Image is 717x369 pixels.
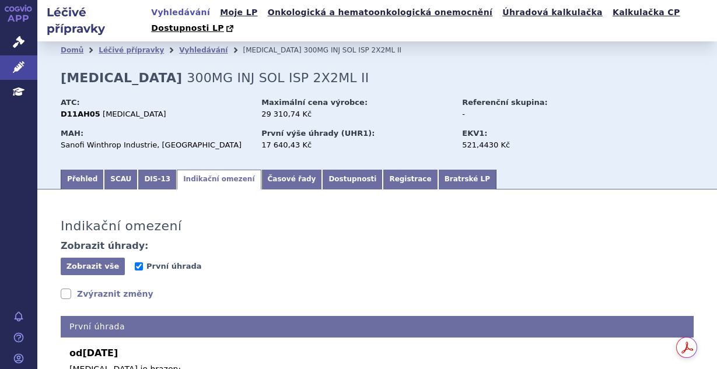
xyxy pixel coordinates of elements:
h2: Léčivé přípravky [37,4,148,37]
div: 521,4430 Kč [462,140,593,150]
a: Domů [61,46,83,54]
a: Onkologická a hematoonkologická onemocnění [264,5,496,20]
span: Zobrazit vše [67,262,120,270]
a: Moje LP [216,5,261,20]
a: Zvýraznit změny [61,288,153,300]
h4: První úhrada [61,316,694,338]
div: Sanofi Winthrop Industrie, [GEOGRAPHIC_DATA] [61,140,250,150]
a: Léčivé přípravky [99,46,164,54]
h3: Indikační omezení [61,219,182,234]
strong: MAH: [61,129,83,138]
span: [DATE] [82,347,118,359]
a: Časové řady [261,170,323,189]
div: 17 640,43 Kč [261,140,451,150]
input: První úhrada [135,262,143,270]
span: Dostupnosti LP [151,23,224,33]
a: Indikační omezení [177,170,261,189]
span: [MEDICAL_DATA] [103,110,166,118]
a: Kalkulačka CP [609,5,684,20]
a: SCAU [104,170,138,189]
a: Dostupnosti LP [148,20,239,37]
a: Dostupnosti [322,170,383,189]
span: 300MG INJ SOL ISP 2X2ML II [304,46,401,54]
span: První úhrada [146,262,201,270]
div: 29 310,74 Kč [261,109,451,120]
a: Vyhledávání [148,5,214,20]
a: Bratrské LP [438,170,496,189]
button: Zobrazit vše [61,258,125,275]
strong: První výše úhrady (UHR1): [261,129,375,138]
a: Registrace [383,170,438,189]
h4: Zobrazit úhrady: [61,240,149,252]
b: od [69,346,685,360]
a: Vyhledávání [179,46,228,54]
strong: EKV1: [462,129,487,138]
span: [MEDICAL_DATA] [243,46,301,54]
div: - [462,109,593,120]
span: 300MG INJ SOL ISP 2X2ML II [187,71,369,85]
strong: D11AH05 [61,110,100,118]
strong: ATC: [61,98,80,107]
a: DIS-13 [138,170,177,189]
a: Úhradová kalkulačka [499,5,606,20]
strong: [MEDICAL_DATA] [61,71,182,85]
strong: Maximální cena výrobce: [261,98,368,107]
strong: Referenční skupina: [462,98,547,107]
a: Přehled [61,170,104,189]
